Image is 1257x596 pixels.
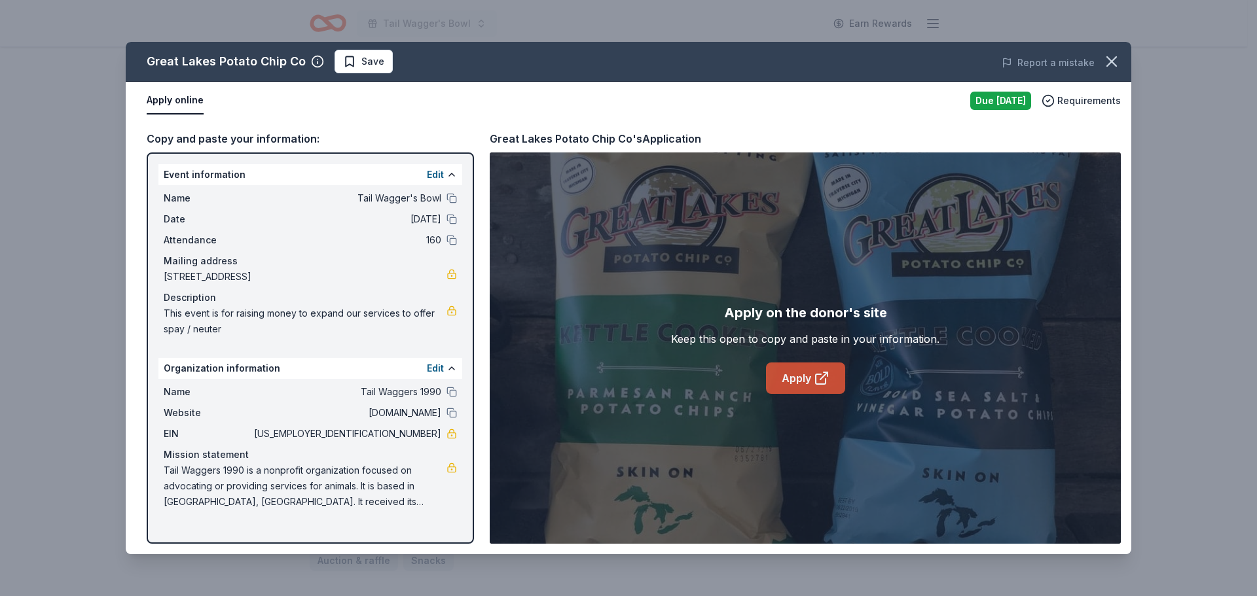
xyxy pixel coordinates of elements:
[251,232,441,248] span: 160
[251,384,441,400] span: Tail Waggers 1990
[164,232,251,248] span: Attendance
[724,302,887,323] div: Apply on the donor's site
[164,405,251,421] span: Website
[970,92,1031,110] div: Due [DATE]
[164,463,446,510] span: Tail Waggers 1990 is a nonprofit organization focused on advocating or providing services for ani...
[361,54,384,69] span: Save
[164,190,251,206] span: Name
[164,384,251,400] span: Name
[164,426,251,442] span: EIN
[1042,93,1121,109] button: Requirements
[158,358,462,379] div: Organization information
[147,87,204,114] button: Apply online
[766,362,845,394] a: Apply
[251,190,441,206] span: Tail Wagger's Bowl
[164,290,457,306] div: Description
[164,306,446,337] span: This event is for raising money to expand our services to offer spay / neuter
[164,269,446,285] span: [STREET_ADDRESS]
[427,167,444,183] button: Edit
[251,211,441,227] span: [DATE]
[147,130,474,147] div: Copy and paste your information:
[164,253,457,269] div: Mailing address
[251,426,441,442] span: [US_EMPLOYER_IDENTIFICATION_NUMBER]
[251,405,441,421] span: [DOMAIN_NAME]
[1057,93,1121,109] span: Requirements
[164,447,457,463] div: Mission statement
[490,130,701,147] div: Great Lakes Potato Chip Co's Application
[1002,55,1095,71] button: Report a mistake
[427,360,444,376] button: Edit
[158,164,462,185] div: Event information
[671,331,939,347] div: Keep this open to copy and paste in your information.
[335,50,393,73] button: Save
[147,51,306,72] div: Great Lakes Potato Chip Co
[164,211,251,227] span: Date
